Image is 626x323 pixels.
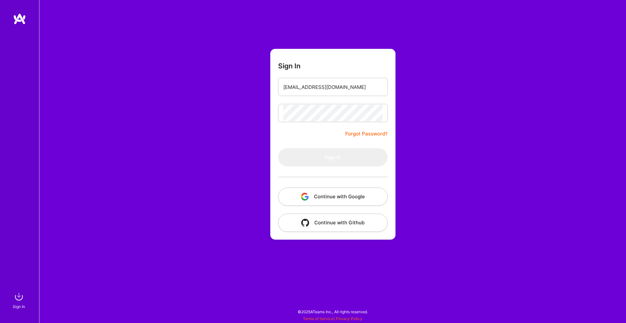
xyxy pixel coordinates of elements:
[301,193,309,201] img: icon
[14,290,25,310] a: sign inSign In
[278,188,388,206] button: Continue with Google
[13,13,26,25] img: logo
[278,214,388,232] button: Continue with Github
[278,62,301,70] h3: Sign In
[12,290,25,303] img: sign in
[39,303,626,320] div: © 2025 ATeams Inc., All rights reserved.
[345,130,388,138] a: Forgot Password?
[301,219,309,227] img: icon
[303,316,362,321] span: |
[336,316,362,321] a: Privacy Policy
[303,316,334,321] a: Terms of Service
[13,303,25,310] div: Sign In
[278,148,388,166] button: Sign In
[283,79,382,95] input: Email...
